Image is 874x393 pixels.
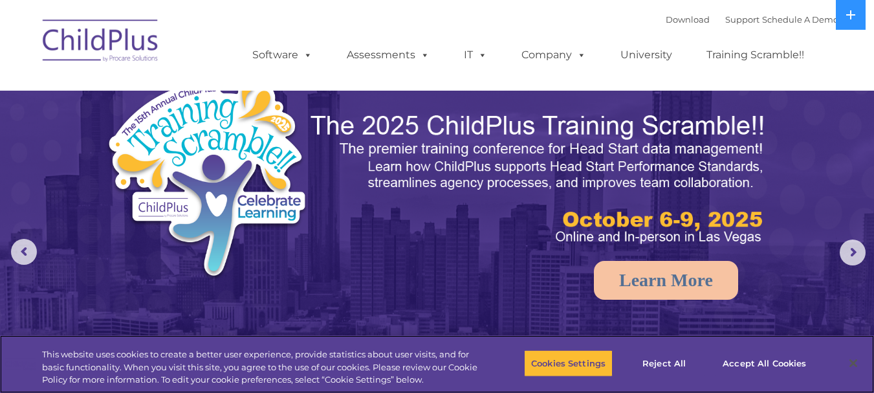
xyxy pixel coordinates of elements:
a: Support [725,14,759,25]
a: IT [451,42,500,68]
button: Reject All [624,350,705,377]
a: Company [508,42,599,68]
span: Last name [180,85,219,95]
a: Assessments [334,42,442,68]
a: University [607,42,685,68]
span: Phone number [180,139,235,148]
a: Download [666,14,710,25]
a: Training Scramble!! [694,42,817,68]
button: Accept All Cookies [716,350,813,377]
a: Schedule A Demo [762,14,838,25]
button: Cookies Settings [524,350,613,377]
a: Learn More [594,261,738,300]
font: | [666,14,838,25]
button: Close [839,349,868,377]
div: This website uses cookies to create a better user experience, provide statistics about user visit... [42,348,481,387]
a: Software [239,42,325,68]
img: ChildPlus by Procare Solutions [36,10,166,75]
